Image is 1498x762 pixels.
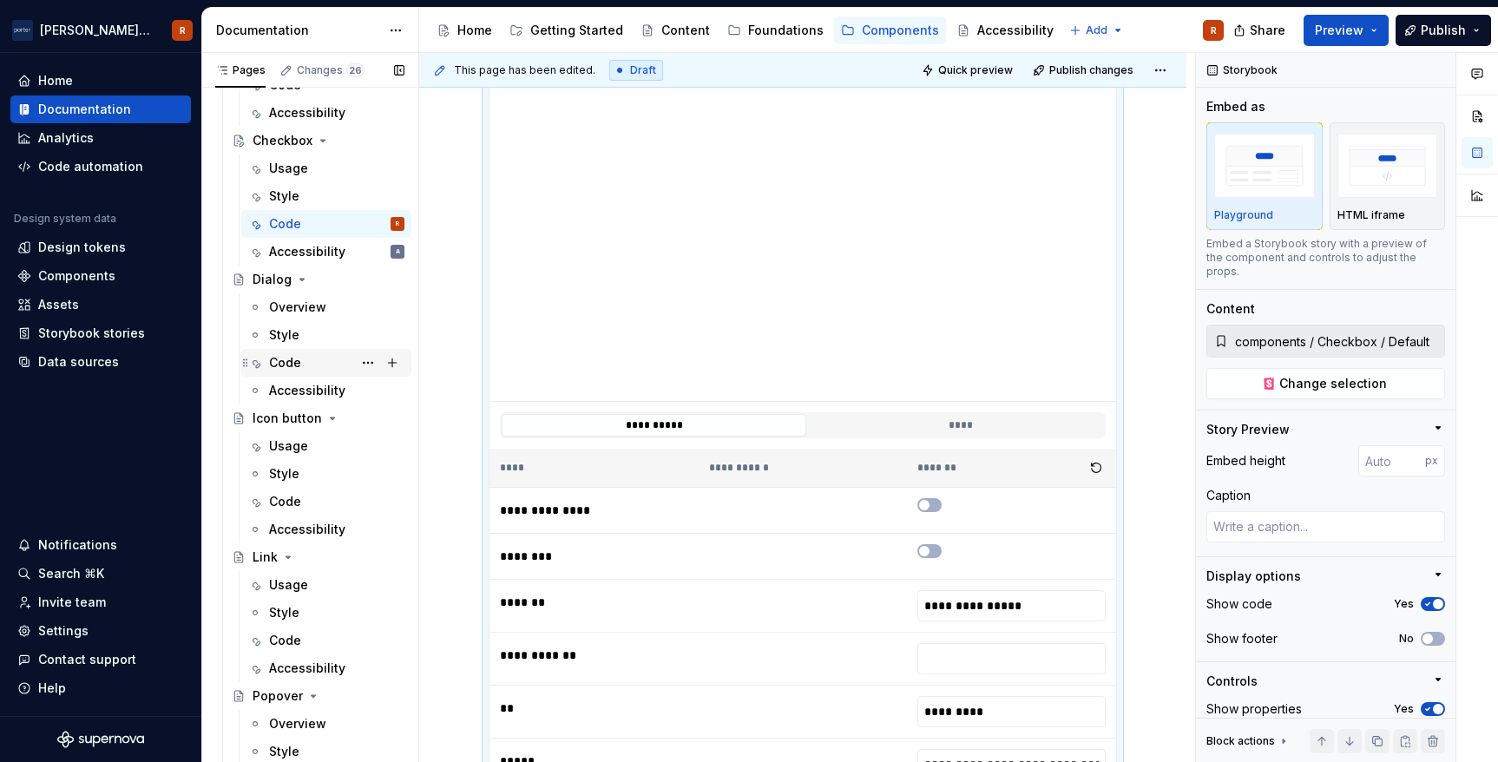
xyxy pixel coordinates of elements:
a: Data sources [10,348,191,376]
div: Foundations [748,22,824,39]
button: [PERSON_NAME] AirlinesR [3,11,198,49]
a: Popover [225,682,411,710]
div: Design tokens [38,239,126,256]
div: Controls [1206,673,1258,690]
div: Usage [269,437,308,455]
div: Dialog [253,271,292,288]
div: Style [269,743,299,760]
div: R [1211,23,1217,37]
div: Show properties [1206,700,1302,718]
a: Home [10,67,191,95]
div: Components [38,267,115,285]
button: Help [10,674,191,702]
span: 26 [346,63,365,77]
div: Display options [1206,568,1301,585]
a: Settings [10,617,191,645]
img: placeholder [1214,134,1315,197]
input: Auto [1358,445,1425,476]
div: Link [253,549,278,566]
span: Draft [630,63,656,77]
div: Components [862,22,939,39]
span: This page has been edited. [454,63,595,77]
div: Icon button [253,410,322,427]
div: Documentation [38,101,131,118]
a: Accessibility [241,654,411,682]
div: Home [457,22,492,39]
div: Documentation [216,22,380,39]
div: Code [269,215,301,233]
img: placeholder [1337,134,1438,197]
div: Home [38,72,73,89]
p: Playground [1214,208,1273,222]
div: Search ⌘K [38,565,104,582]
a: Assets [10,291,191,319]
span: Add [1086,23,1107,37]
p: HTML iframe [1337,208,1405,222]
svg: Supernova Logo [57,731,144,748]
div: Contact support [38,651,136,668]
div: Code automation [38,158,143,175]
button: Preview [1304,15,1389,46]
button: placeholderHTML iframe [1330,122,1446,230]
div: R [180,23,186,37]
div: Data sources [38,353,119,371]
span: Preview [1315,22,1363,39]
a: Icon button [225,404,411,432]
div: Storybook stories [38,325,145,342]
span: Publish [1421,22,1466,39]
div: Show code [1206,595,1272,613]
div: Block actions [1206,729,1291,753]
div: Embed a Storybook story with a preview of the component and controls to adjust the props. [1206,237,1445,279]
div: Notifications [38,536,117,554]
a: Usage [241,432,411,460]
button: Publish changes [1028,58,1141,82]
a: Accessibility [241,516,411,543]
a: Invite team [10,588,191,616]
div: Analytics [38,129,94,147]
a: Accessibility [949,16,1061,44]
a: Analytics [10,124,191,152]
button: Add [1064,18,1129,43]
div: Changes [297,63,365,77]
span: Quick preview [938,63,1013,77]
button: Search ⌘K [10,560,191,588]
a: Storybook stories [10,319,191,347]
div: Accessibility [269,521,345,538]
button: Display options [1206,568,1445,585]
span: Change selection [1279,375,1387,392]
a: Foundations [720,16,831,44]
a: Code [241,488,411,516]
div: Content [1206,300,1255,318]
a: CodeR [241,210,411,238]
div: Accessibility [269,660,345,677]
div: Accessibility [269,382,345,399]
p: px [1425,454,1438,468]
a: Usage [241,571,411,599]
a: Design tokens [10,233,191,261]
button: Publish [1396,15,1491,46]
div: Style [269,465,299,483]
button: Share [1225,15,1297,46]
div: Accessibility [269,243,345,260]
div: Assets [38,296,79,313]
button: placeholderPlayground [1206,122,1323,230]
label: Yes [1394,597,1414,611]
div: Settings [38,622,89,640]
a: Code [241,349,411,377]
div: Style [269,604,299,621]
div: Help [38,680,66,697]
div: [PERSON_NAME] Airlines [40,22,151,39]
a: Style [241,599,411,627]
a: Link [225,543,411,571]
div: Style [269,187,299,205]
div: Overview [269,299,326,316]
a: Checkbox [225,127,411,154]
button: Notifications [10,531,191,559]
a: Content [634,16,717,44]
div: Code [269,493,301,510]
a: Dialog [225,266,411,293]
div: Overview [269,715,326,732]
button: Controls [1206,673,1445,690]
a: Style [241,321,411,349]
